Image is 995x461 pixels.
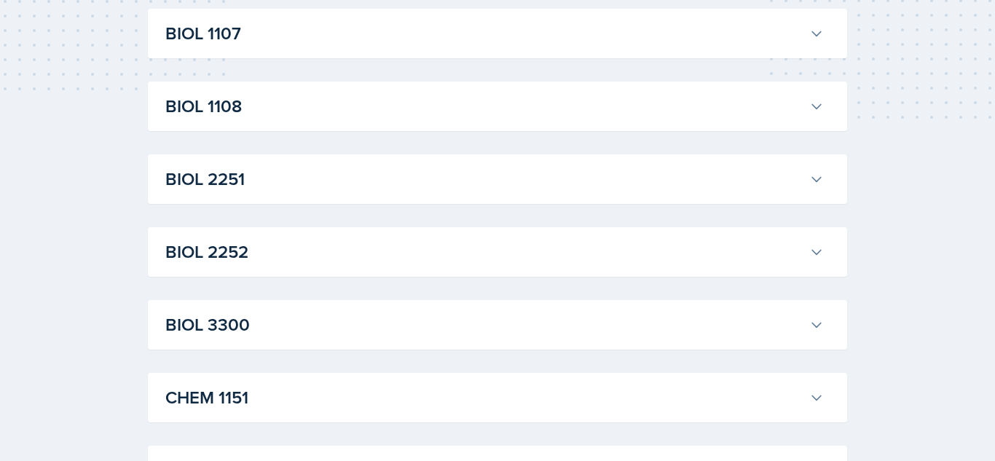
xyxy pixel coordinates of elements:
h3: CHEM 1151 [165,385,803,411]
button: BIOL 1108 [162,90,827,122]
button: BIOL 3300 [162,309,827,341]
button: CHEM 1151 [162,382,827,414]
h3: BIOL 1108 [165,93,803,119]
button: BIOL 2252 [162,236,827,268]
h3: BIOL 2252 [165,239,803,265]
button: BIOL 2251 [162,163,827,195]
h3: BIOL 3300 [165,312,803,338]
h3: BIOL 1107 [165,20,803,47]
h3: BIOL 2251 [165,166,803,192]
button: BIOL 1107 [162,17,827,50]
